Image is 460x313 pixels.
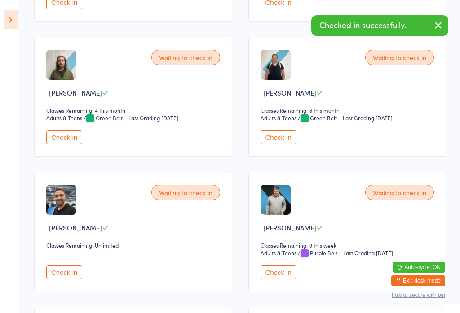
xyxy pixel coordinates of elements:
span: [PERSON_NAME] [49,88,102,97]
button: Check in [261,130,296,144]
button: Exit kiosk mode [391,275,445,286]
div: Adults & Teens [261,249,296,256]
span: / Purple Belt – Last Grading [DATE] [298,249,393,256]
span: / Green Belt – Last Grading [DATE] [298,114,393,122]
button: Check in [261,265,296,279]
span: [PERSON_NAME] [263,88,316,97]
button: Check in [46,265,82,279]
span: / Green Belt – Last Grading [DATE] [84,114,178,122]
img: image1719413928.png [261,50,291,80]
div: Waiting to check in [365,185,434,200]
div: Classes Remaining: 4 this month [46,106,223,114]
img: image1759169405.png [46,185,76,215]
div: Classes Remaining: Unlimited [46,241,223,249]
button: Auto-cycle: ON [393,262,445,273]
div: Waiting to check in [365,50,434,65]
button: Check in [46,130,82,144]
img: image1708543879.png [261,185,291,215]
div: Classes Remaining: 8 this month [261,106,437,114]
div: Waiting to check in [151,185,220,200]
div: Waiting to check in [151,50,220,65]
button: how to secure with pin [392,292,445,298]
span: [PERSON_NAME] [49,223,102,232]
div: Checked in successfully. [311,15,448,36]
div: Adults & Teens [46,114,82,122]
img: image1732727304.png [46,50,76,80]
div: Adults & Teens [261,114,296,122]
div: Classes Remaining: 0 this week [261,241,437,249]
span: [PERSON_NAME] [263,223,316,232]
